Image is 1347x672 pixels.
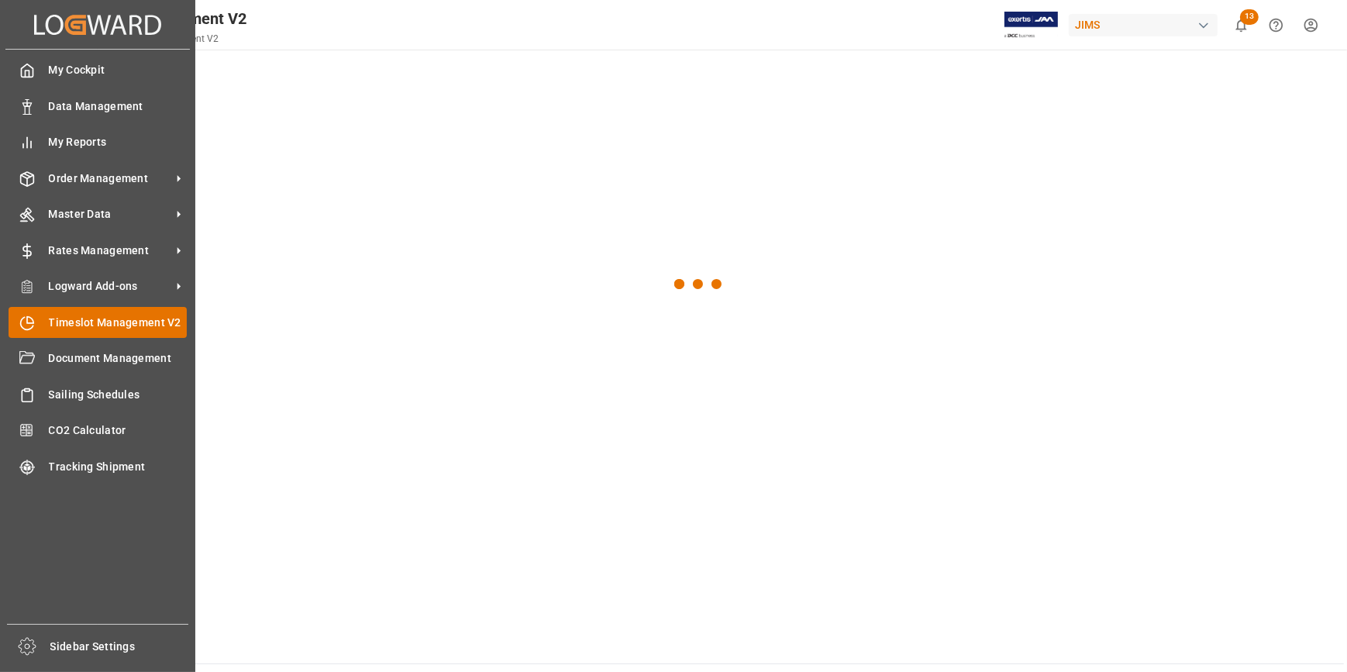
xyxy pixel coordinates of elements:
[1224,8,1259,43] button: show 13 new notifications
[9,55,187,85] a: My Cockpit
[9,127,187,157] a: My Reports
[49,278,171,295] span: Logward Add-ons
[50,639,189,655] span: Sidebar Settings
[49,171,171,187] span: Order Management
[9,451,187,481] a: Tracking Shipment
[1069,10,1224,40] button: JIMS
[9,91,187,121] a: Data Management
[49,206,171,222] span: Master Data
[1004,12,1058,39] img: Exertis%20JAM%20-%20Email%20Logo.jpg_1722504956.jpg
[49,459,188,475] span: Tracking Shipment
[49,98,188,115] span: Data Management
[49,243,171,259] span: Rates Management
[9,343,187,374] a: Document Management
[1240,9,1259,25] span: 13
[49,387,188,403] span: Sailing Schedules
[49,315,188,331] span: Timeslot Management V2
[49,134,188,150] span: My Reports
[9,415,187,446] a: CO2 Calculator
[9,307,187,337] a: Timeslot Management V2
[1069,14,1218,36] div: JIMS
[49,62,188,78] span: My Cockpit
[1259,8,1294,43] button: Help Center
[49,422,188,439] span: CO2 Calculator
[9,379,187,409] a: Sailing Schedules
[49,350,188,367] span: Document Management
